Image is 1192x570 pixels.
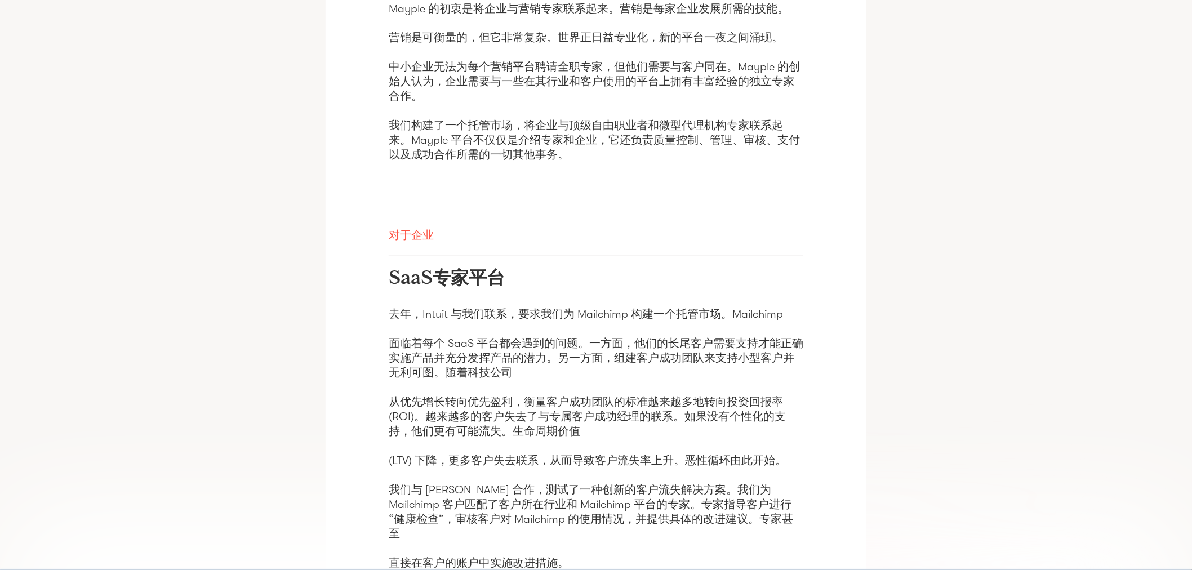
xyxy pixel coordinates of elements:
[389,455,786,467] font: (LTV) 下降，更多客户失去联系，从而导致客户流失率上升。恶性循环由此开始。
[389,396,786,438] font: 从优先增长转向优先盈利，衡量客户成功团队的标准越来越多地转向投资回报率 (ROI)。越来越多的客户失去了与专属客户成功经理的联系。如果没有个性化的支持，他们更有可能流失。生命周期价值
[389,229,434,242] font: 对于企业
[389,2,789,15] font: Mayple 的初衷是将企业与营销专家联系起来。营销是每家企业发展所需的技能。
[389,32,783,44] font: 营销是可衡量的，但它非常复杂。世界正日益专业化，新的平台一夜之间涌现。
[389,61,800,103] font: 中小企业无法为每个营销平台聘请全职专家，但他们需要与客户同在。Mayple 的创始人认为，企业需要与一些在其行业和客户使用的平台上拥有丰富经验的独立专家合作。
[389,557,569,570] font: 直接在客户的账户中实施改进措施。
[389,484,793,541] font: 我们与 [PERSON_NAME] 合作，测试了一种创新的客户流失解决方案。我们为 Mailchimp 客户匹配了客户所在行业和 Mailchimp 平台的专家。专家指导客户进行“健康检查”，审...
[389,337,803,380] font: 面临着每个 SaaS 平台都会遇到的问题。一方面，他们的长尾客户需要支持才能正确实施产品并充分发挥产品的潜力。另一方面，组建客户成功团队来支持小型客户并无利可图。随着科技公司
[389,267,505,290] font: SaaS专家平台
[389,308,783,321] font: 去年，Intuit 与我们联系，要求我们为 Mailchimp 构建一个托管市场。Mailchimp
[389,119,800,162] font: 我们构建了一个托管市场，将企业与顶级自由职业者和微型代理机构专家联系起来。Mayple 平台不仅仅是介绍专家和企业，它还负责质量控制、管理、审核、支付以及成功合作所需的一切其他事务。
